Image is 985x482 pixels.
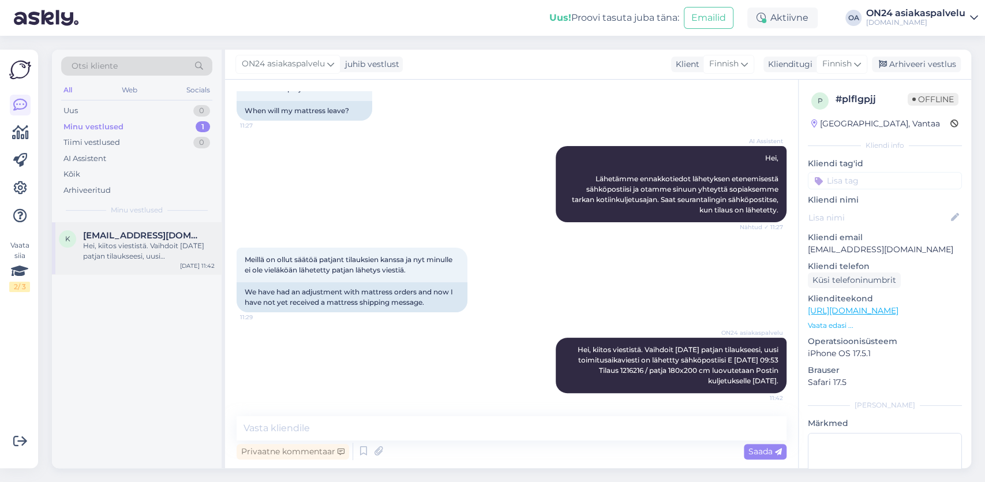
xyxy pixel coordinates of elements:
[808,293,962,305] p: Klienditeekond
[63,185,111,196] div: Arhiveeritud
[549,11,679,25] div: Proovi tasuta juba täna:
[63,153,106,165] div: AI Assistent
[83,230,203,241] span: kivioli.nnv@hotmail.com
[845,10,862,26] div: OA
[9,240,30,292] div: Vaata siia
[340,58,399,70] div: juhib vestlust
[808,417,962,429] p: Märkmed
[63,105,78,117] div: Uus
[818,96,823,105] span: p
[811,118,940,130] div: [GEOGRAPHIC_DATA], Vantaa
[872,57,961,72] div: Arhiveeri vestlus
[9,59,31,81] img: Askly Logo
[61,83,74,98] div: All
[240,313,283,322] span: 11:29
[578,345,780,385] span: Hei, kiitos viestistä. Vaihdoit [DATE] patjan tilaukseesi, uusi toimitusaikaviesti on lähettty sä...
[808,194,962,206] p: Kliendi nimi
[111,205,163,215] span: Minu vestlused
[763,58,812,70] div: Klienditugi
[808,305,898,316] a: [URL][DOMAIN_NAME]
[808,211,949,224] input: Lisa nimi
[196,121,210,133] div: 1
[747,8,818,28] div: Aktiivne
[808,272,901,288] div: Küsi telefoninumbrit
[237,282,467,312] div: We have had an adjustment with mattress orders and now I have not yet received a mattress shippin...
[83,241,215,261] div: Hei, kiitos viestistä. Vaihdoit [DATE] patjan tilaukseesi, uusi toimitusaikaviesti on lähettty sä...
[671,58,699,70] div: Klient
[866,18,965,27] div: [DOMAIN_NAME]
[866,9,978,27] a: ON24 asiakaspalvelu[DOMAIN_NAME]
[721,328,783,337] span: ON24 asiakaspalvelu
[808,172,962,189] input: Lisa tag
[237,101,372,121] div: When will my mattress leave?
[836,92,908,106] div: # plflgpjj
[808,140,962,151] div: Kliendi info
[740,394,783,402] span: 11:42
[245,255,454,274] span: Meillä on ollut säätöä patjant tilauksien kanssa ja nyt minulle ei ole vieläköän lähetetty patjan...
[709,58,739,70] span: Finnish
[808,158,962,170] p: Kliendi tag'id
[808,376,962,388] p: Safari 17.5
[193,105,210,117] div: 0
[808,364,962,376] p: Brauser
[908,93,958,106] span: Offline
[63,169,80,180] div: Kõik
[72,60,118,72] span: Otsi kliente
[808,244,962,256] p: [EMAIL_ADDRESS][DOMAIN_NAME]
[866,9,965,18] div: ON24 asiakaspalvelu
[684,7,733,29] button: Emailid
[63,121,123,133] div: Minu vestlused
[740,223,783,231] span: Nähtud ✓ 11:27
[242,58,325,70] span: ON24 asiakaspalvelu
[65,234,70,243] span: k
[119,83,140,98] div: Web
[748,446,782,457] span: Saada
[240,121,283,130] span: 11:27
[808,348,962,360] p: iPhone OS 17.5.1
[822,58,852,70] span: Finnish
[193,137,210,148] div: 0
[180,261,215,270] div: [DATE] 11:42
[808,400,962,410] div: [PERSON_NAME]
[237,444,349,459] div: Privaatne kommentaar
[808,335,962,348] p: Operatsioonisüsteem
[184,83,212,98] div: Socials
[9,282,30,292] div: 2 / 3
[549,12,571,23] b: Uus!
[808,260,962,272] p: Kliendi telefon
[63,137,120,148] div: Tiimi vestlused
[808,231,962,244] p: Kliendi email
[808,320,962,331] p: Vaata edasi ...
[740,137,783,145] span: AI Assistent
